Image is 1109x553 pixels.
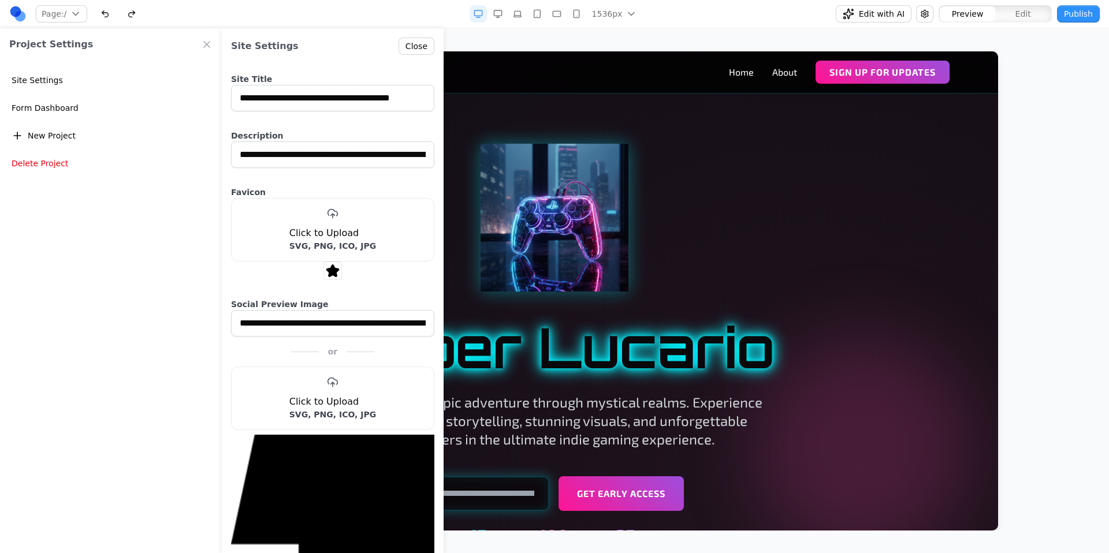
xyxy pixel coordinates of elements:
[1015,8,1031,20] span: Edit
[231,186,434,198] h3: Favicon
[5,70,217,91] button: Site Settings
[489,5,507,23] button: Desktop
[231,130,434,141] h3: Description
[289,395,377,409] h2: Click to Upload
[509,5,526,23] button: Laptop
[231,298,434,310] h3: Social Preview Image
[345,473,399,494] div: 15+
[231,39,299,53] h2: Site Settings
[399,38,434,55] button: Close
[529,5,546,23] button: Tablet
[496,473,542,494] div: 25+
[370,92,518,240] img: Neon gaming controller with blue and pink glow effects
[568,5,585,23] button: Mobile
[9,38,93,51] h2: Project Settings
[289,226,377,240] h2: Click to Upload
[328,346,338,357] span: or
[111,268,776,323] h1: Super Lucario
[289,409,377,420] h3: SVG, PNG, ICO, JPG
[323,261,342,280] img: Favicon Preview
[470,5,487,23] button: Desktop Wide
[448,425,573,459] button: Get Early Access
[1057,5,1100,23] button: Publish
[5,153,217,174] button: Delete Project
[222,342,665,397] p: Embark on an epic adventure through mystical realms. Experience breathtaking storytelling, stunni...
[111,51,998,530] iframe: Preview
[289,240,377,252] h3: SVG, PNG, ICO, JPG
[5,125,217,146] a: New Project
[36,5,87,23] button: Page:/
[952,8,984,20] span: Preview
[859,8,905,20] span: Edit with AI
[5,98,217,118] a: Form Dashboard
[587,5,640,23] button: 1536px
[548,5,565,23] button: Mobile Landscape
[426,473,468,494] div: 100+
[836,5,911,23] button: Edit with AI
[231,73,434,85] h3: Site Title
[201,39,213,50] button: Close Project Settings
